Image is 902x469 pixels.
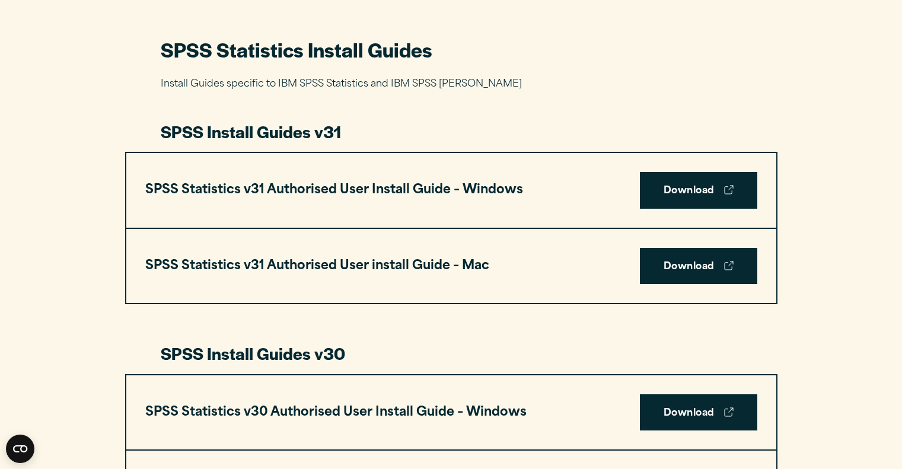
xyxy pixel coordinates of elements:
button: Open CMP widget [6,435,34,463]
h3: SPSS Install Guides v30 [161,342,742,365]
a: Download [640,172,757,209]
h3: SPSS Statistics v31 Authorised User Install Guide – Windows [145,179,523,202]
h3: SPSS Statistics v30 Authorised User Install Guide – Windows [145,401,527,424]
h2: SPSS Statistics Install Guides [161,36,742,63]
p: Install Guides specific to IBM SPSS Statistics and IBM SPSS [PERSON_NAME] [161,76,742,93]
a: Download [640,248,757,285]
a: Download [640,394,757,431]
h3: SPSS Statistics v31 Authorised User install Guide – Mac [145,255,489,277]
h3: SPSS Install Guides v31 [161,120,742,143]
